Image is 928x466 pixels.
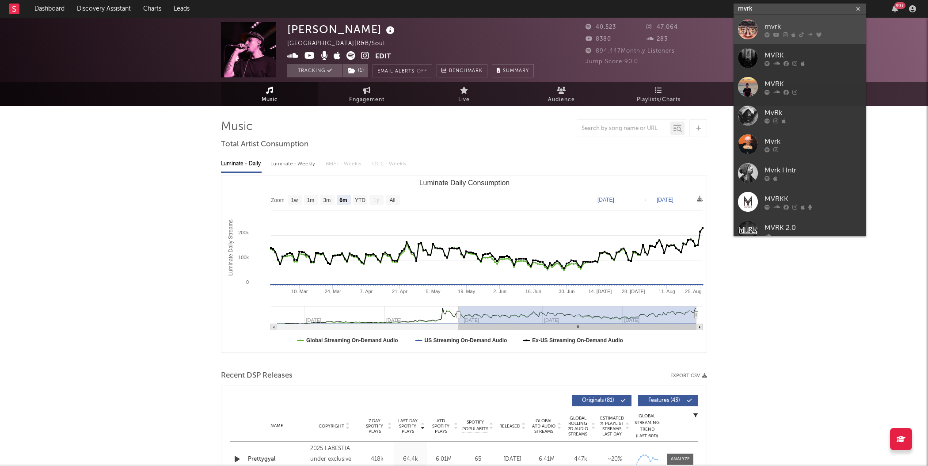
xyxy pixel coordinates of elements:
[417,69,427,74] em: Off
[415,82,513,106] a: Live
[764,79,862,89] div: MVRK
[764,21,862,32] div: mvrk
[392,289,407,294] text: 21. Apr
[894,2,905,9] div: 99 +
[566,416,590,437] span: Global Rolling 7D Audio Streams
[287,64,342,77] button: Tracking
[355,197,365,203] text: YTD
[658,289,675,294] text: 11. Aug
[271,197,285,203] text: Zoom
[637,95,681,105] span: Playlists/Charts
[238,230,249,235] text: 200k
[426,289,441,294] text: 5. May
[396,418,419,434] span: Last Day Spotify Plays
[503,69,529,73] span: Summary
[647,24,678,30] span: 47.064
[287,38,395,49] div: [GEOGRAPHIC_DATA] | R&B/Soul
[622,289,645,294] text: 28. [DATE]
[462,455,493,464] div: 65
[396,455,425,464] div: 64.4k
[588,289,612,294] text: 14. [DATE]
[291,197,298,203] text: 1w
[764,136,862,147] div: Mvrk
[577,125,670,132] input: Search by song name or URL
[532,337,623,344] text: Ex-US Streaming On-Demand Audio
[734,159,866,187] a: Mvrk Hntr
[492,64,534,77] button: Summary
[373,197,379,203] text: 1y
[644,398,685,403] span: Features ( 43 )
[513,82,610,106] a: Audience
[548,95,575,105] span: Audience
[319,424,344,429] span: Copyright
[610,82,707,106] a: Playlists/Charts
[764,50,862,61] div: MVRK
[363,455,392,464] div: 418k
[670,373,707,378] button: Export CSV
[360,289,373,294] text: 7. Apr
[424,337,507,344] text: US Streaming On-Demand Audio
[559,289,574,294] text: 30. Jun
[566,455,595,464] div: 447k
[462,419,488,432] span: Spotify Popularity
[221,157,262,172] div: Luminate - Daily
[597,197,614,203] text: [DATE]
[586,24,616,30] span: 40.523
[262,95,278,105] span: Music
[342,64,369,77] span: ( 1 )
[375,51,391,62] button: Edit
[429,455,458,464] div: 6.01M
[764,165,862,176] div: Mvrk Hntr
[734,44,866,73] a: MVRK
[318,82,415,106] a: Engagement
[764,107,862,118] div: MvRk
[248,423,306,429] div: Name
[325,289,342,294] text: 24. Mar
[429,418,453,434] span: ATD Spotify Plays
[389,197,395,203] text: All
[373,64,432,77] button: Email AlertsOff
[525,289,541,294] text: 16. Jun
[458,95,470,105] span: Live
[642,197,647,203] text: →
[586,48,675,54] span: 894.447 Monthly Listeners
[270,157,317,172] div: Luminate - Weekly
[734,101,866,130] a: MvRk
[600,455,629,464] div: ~ 20 %
[532,418,556,434] span: Global ATD Audio Streams
[238,255,249,260] text: 100k
[493,289,506,294] text: 2. Jun
[449,66,483,76] span: Benchmark
[323,197,331,203] text: 3m
[287,22,397,37] div: [PERSON_NAME]
[339,197,347,203] text: 6m
[764,222,862,233] div: MVRK 2.0
[221,82,318,106] a: Music
[349,95,384,105] span: Engagement
[532,455,561,464] div: 6.41M
[291,289,308,294] text: 10. Mar
[586,36,611,42] span: 8380
[307,197,315,203] text: 1m
[248,455,306,464] a: Prettygyal
[458,289,475,294] text: 19. May
[734,187,866,216] a: MVRKK
[734,216,866,245] a: MVRK 2.0
[734,15,866,44] a: mvrk
[221,176,707,352] svg: Luminate Daily Consumption
[685,289,701,294] text: 25. Aug
[578,398,618,403] span: Originals ( 81 )
[499,424,520,429] span: Released
[734,4,866,15] input: Search for artists
[221,371,293,381] span: Recent DSP Releases
[600,416,624,437] span: Estimated % Playlist Streams Last Day
[343,64,368,77] button: (1)
[221,139,308,150] span: Total Artist Consumption
[363,418,386,434] span: 7 Day Spotify Plays
[586,59,638,65] span: Jump Score: 90.0
[306,337,398,344] text: Global Streaming On-Demand Audio
[764,194,862,204] div: MVRKK
[498,455,527,464] div: [DATE]
[892,5,898,12] button: 99+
